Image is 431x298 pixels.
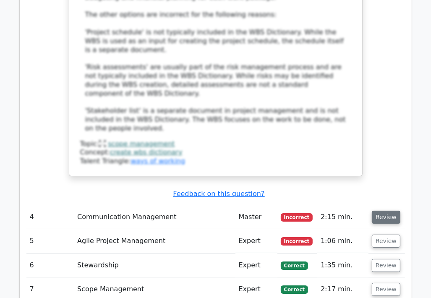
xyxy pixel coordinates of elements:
td: Master [235,205,277,229]
span: Incorrect [281,213,313,222]
td: 1:06 min. [317,229,368,253]
a: Feedback on this question? [173,190,264,198]
td: Expert [235,229,277,253]
td: 5 [26,229,74,253]
div: Topic: [80,140,351,149]
button: Review [372,235,400,248]
td: 4 [26,205,74,229]
td: 6 [26,254,74,277]
div: Concept: [80,148,351,157]
button: Review [372,283,400,296]
td: Expert [235,254,277,277]
button: Review [372,211,400,224]
td: 1:35 min. [317,254,368,277]
a: scope management [108,140,175,148]
span: Correct [281,261,308,270]
a: create wbs dictionary [110,148,182,156]
span: Correct [281,285,308,294]
button: Review [372,259,400,272]
td: 2:15 min. [317,205,368,229]
td: Communication Management [74,205,235,229]
td: Stewardship [74,254,235,277]
a: ways of working [131,157,185,165]
span: Incorrect [281,237,313,246]
div: Talent Triangle: [80,140,351,166]
td: Agile Project Management [74,229,235,253]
